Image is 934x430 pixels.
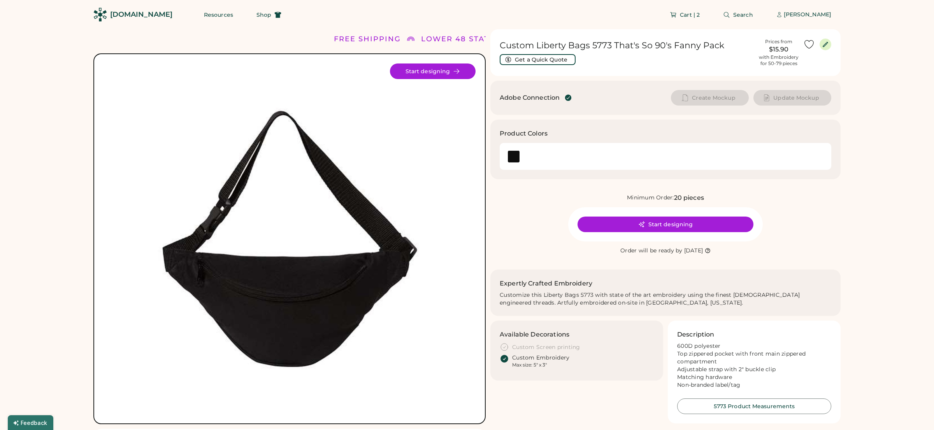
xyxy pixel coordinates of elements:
[512,354,569,362] div: Custom Embroidery
[110,10,172,19] div: [DOMAIN_NAME]
[759,54,799,67] div: with Embroidery for 50-79 pieces
[765,39,792,45] div: Prices from
[714,7,762,23] button: Search
[733,12,753,18] span: Search
[897,395,930,428] iframe: Front Chat
[500,279,592,288] h2: Expertly Crafted Embroidery
[627,194,674,202] div: Minimum Order:
[500,40,754,51] h1: Custom Liberty Bags 5773 That's So 90's Fanny Pack
[578,217,753,232] button: Start designing
[692,95,735,100] span: Create Mockup
[677,342,831,389] div: 600D polyester Top zippered pocket with front main zippered compartment Adjustable strap with 2" ...
[753,90,831,106] button: Update Mockup
[660,7,709,23] button: Cart | 2
[93,8,107,21] img: Rendered Logo - Screens
[508,151,520,162] div: Black
[677,398,831,414] button: 5773 Product Measurements
[512,344,580,351] div: Custom Screen printing
[334,34,401,44] div: FREE SHIPPING
[759,45,799,54] div: $15.90
[500,54,576,65] button: Get a Quick Quote
[500,93,560,102] div: Adobe Connection
[773,95,819,100] span: Update Mockup
[247,7,291,23] button: Shop
[508,151,520,162] img: Black Swatch Image
[500,129,548,138] h3: Product Colors
[674,193,704,203] div: 20 pieces
[114,63,465,414] img: Liberty Bags 5773 Product Image
[677,330,715,339] h3: Description
[500,291,831,307] div: Customize this Liberty Bags 5773 with state of the art embroidery using the finest [DEMOGRAPHIC_D...
[684,247,703,255] div: [DATE]
[114,63,465,414] div: 5773 Style Image
[421,34,500,44] div: LOWER 48 STATES
[680,12,700,18] span: Cart | 2
[620,247,683,255] div: Order will be ready by
[671,90,749,106] button: Create Mockup
[390,63,476,79] button: Start designing
[500,330,569,339] h3: Available Decorations
[256,12,271,18] span: Shop
[195,7,242,23] button: Resources
[512,362,547,368] div: Max size: 5" x 3"
[784,11,831,19] div: [PERSON_NAME]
